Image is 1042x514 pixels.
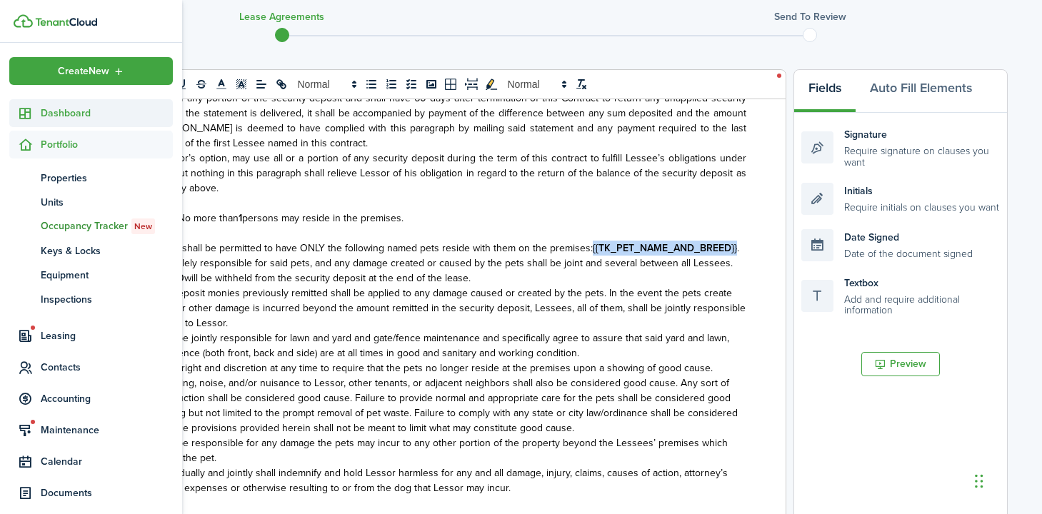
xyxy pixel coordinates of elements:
span: New [134,220,152,233]
button: clean [571,76,591,93]
a: Inspections [9,287,173,311]
span: . [737,241,739,256]
button: Preview [861,352,940,376]
button: Fields [794,70,856,113]
a: Equipment [9,263,173,287]
span: Leasing [41,328,173,343]
button: strike [191,76,211,93]
iframe: Chat Widget [971,445,1042,514]
span: Lessor shall return the security deposit to Lessee [DATE] after termination of this contract if t... [114,61,746,151]
span: Lessor at Lessor’s option, may use all or a portion of any security deposit during the term of th... [114,151,746,196]
span: Equipment [41,268,173,283]
span: Keys & Locks [41,243,173,258]
span: Contacts [41,360,173,375]
span: Maintenance [41,423,173,438]
a: Keys & Locks [9,238,173,263]
button: image [421,76,441,93]
span: will be withheld from the security deposit at the end of the lease. [184,271,471,286]
span: Any security deposit monies previously remitted shall be applied to any damage caused or created ... [114,286,746,331]
span: Lessor has full right and discretion at any time to require that the pets no longer reside at the... [114,361,738,435]
a: Dashboard [9,99,173,127]
button: pageBreak [461,76,481,93]
span: Documents [41,485,173,500]
strong: 1 [239,211,242,226]
span: Units [41,195,173,210]
span: . No more than [173,211,239,226]
strong: {{TK_PET_NAME_AND_BREED}} [593,241,737,256]
span: Portfolio [41,137,173,152]
div: Drag [975,460,983,503]
a: Properties [9,166,173,190]
h3: Lease Agreements [239,9,324,24]
button: list: ordered [381,76,401,93]
span: persons may reside in the premises. [242,211,404,226]
span: Lessees shall be jointly responsible for lawn and yard and gate/fence maintenance and specificall... [114,331,729,361]
span: Occupancy Tracker [41,218,173,234]
span: Create New [58,66,109,76]
span: Inspections [41,292,173,307]
button: Auto Fill Elements [856,70,986,113]
span: Lessees shall be responsible for any damage the pets may incur to any other portion of the proper... [114,435,728,465]
span: Lessees are solely responsible for said pets, and any damage created or caused by the pets shall ... [114,256,733,271]
span: Properties [41,171,173,186]
button: Open menu [9,57,173,85]
span: Accounting [41,391,173,406]
img: TenantCloud [35,18,97,26]
span: Calendar [41,454,173,469]
span: . Lessees shall be permitted to have ONLY the following named pets reside with them on the premises: [137,241,593,256]
a: Units [9,190,173,214]
button: table-better [441,76,461,93]
button: link [271,76,291,93]
h3: Send to review [774,9,846,24]
button: list: check [401,76,421,93]
span: Dashboard [41,106,173,121]
a: Occupancy TrackerNew [9,214,173,238]
img: TenantCloud [14,14,33,28]
button: toggleMarkYellow: markYellow [481,76,501,93]
button: list: bullet [361,76,381,93]
span: Lessees, individually and jointly shall indemnify and hold Lessor harmless for any and all damage... [114,465,728,495]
